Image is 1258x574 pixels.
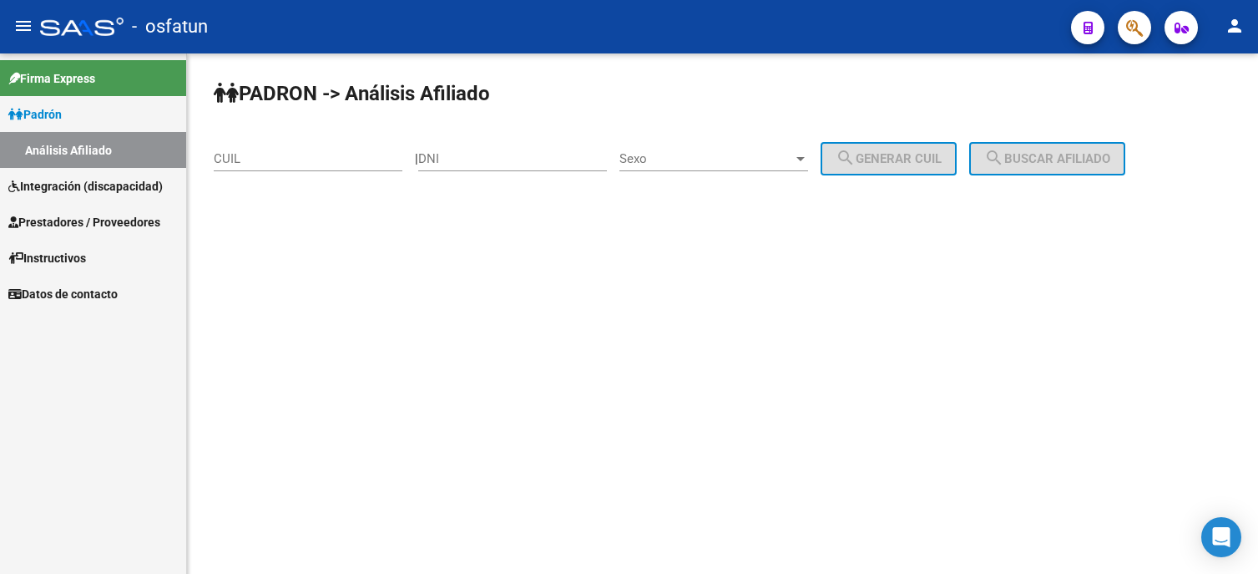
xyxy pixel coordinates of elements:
[1225,16,1245,36] mat-icon: person
[8,105,62,124] span: Padrón
[8,213,160,231] span: Prestadores / Proveedores
[8,285,118,303] span: Datos de contacto
[8,69,95,88] span: Firma Express
[214,82,490,105] strong: PADRON -> Análisis Afiliado
[969,142,1125,175] button: Buscar afiliado
[984,151,1110,166] span: Buscar afiliado
[619,151,793,166] span: Sexo
[415,151,969,166] div: |
[132,8,208,45] span: - osfatun
[836,151,942,166] span: Generar CUIL
[836,148,856,168] mat-icon: search
[8,249,86,267] span: Instructivos
[1201,517,1241,557] div: Open Intercom Messenger
[13,16,33,36] mat-icon: menu
[8,177,163,196] span: Integración (discapacidad)
[821,142,957,175] button: Generar CUIL
[984,148,1004,168] mat-icon: search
